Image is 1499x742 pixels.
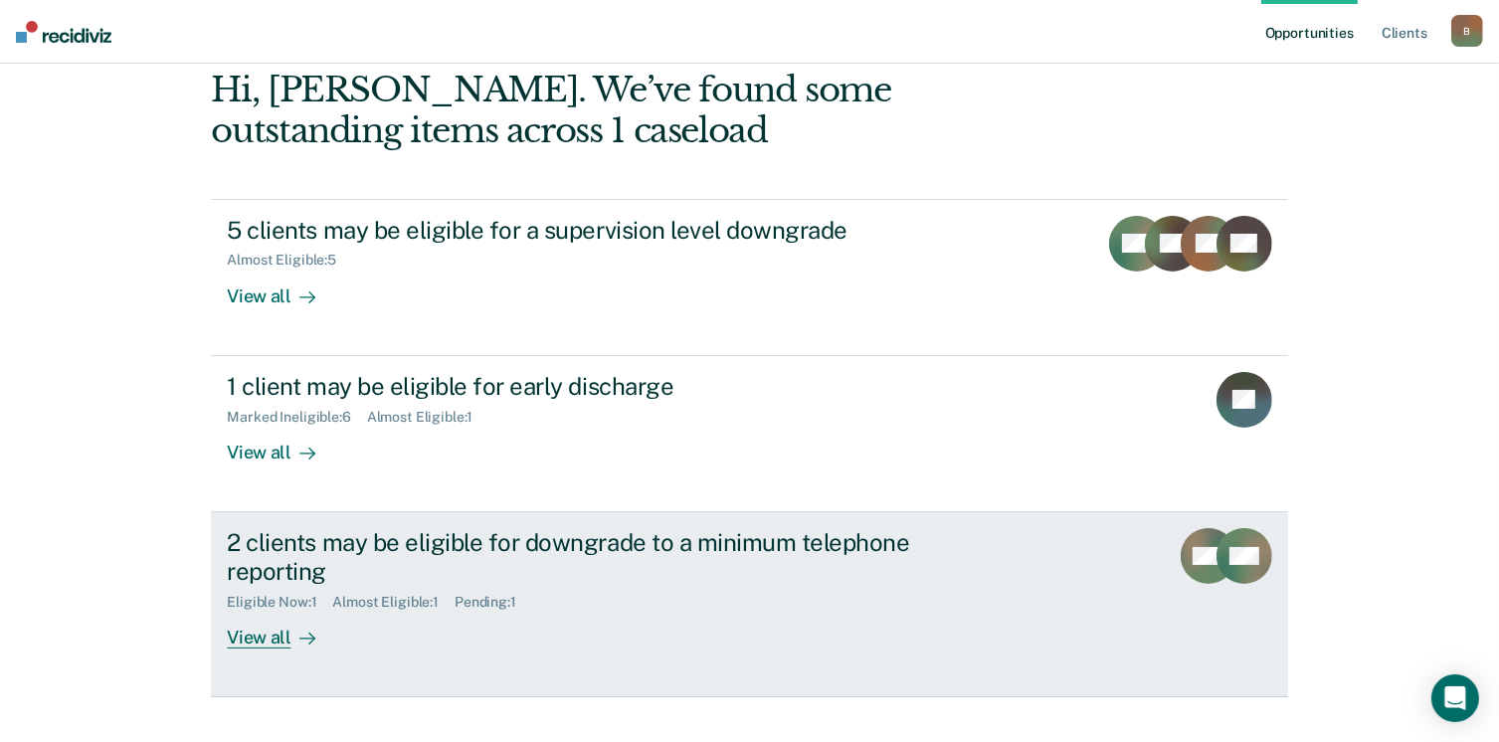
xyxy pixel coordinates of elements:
[227,216,925,245] div: 5 clients may be eligible for a supervision level downgrade
[227,594,332,611] div: Eligible Now : 1
[227,252,352,269] div: Almost Eligible : 5
[211,356,1287,512] a: 1 client may be eligible for early dischargeMarked Ineligible:6Almost Eligible:1View all
[227,409,366,426] div: Marked Ineligible : 6
[227,528,925,586] div: 2 clients may be eligible for downgrade to a minimum telephone reporting
[227,610,338,649] div: View all
[455,594,532,611] div: Pending : 1
[211,199,1287,356] a: 5 clients may be eligible for a supervision level downgradeAlmost Eligible:5View all
[227,425,338,464] div: View all
[211,70,1072,151] div: Hi, [PERSON_NAME]. We’ve found some outstanding items across 1 caseload
[1431,674,1479,722] div: Open Intercom Messenger
[227,269,338,307] div: View all
[367,409,489,426] div: Almost Eligible : 1
[16,21,111,43] img: Recidiviz
[1451,15,1483,47] button: B
[227,372,925,401] div: 1 client may be eligible for early discharge
[211,512,1287,697] a: 2 clients may be eligible for downgrade to a minimum telephone reportingEligible Now:1Almost Elig...
[332,594,455,611] div: Almost Eligible : 1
